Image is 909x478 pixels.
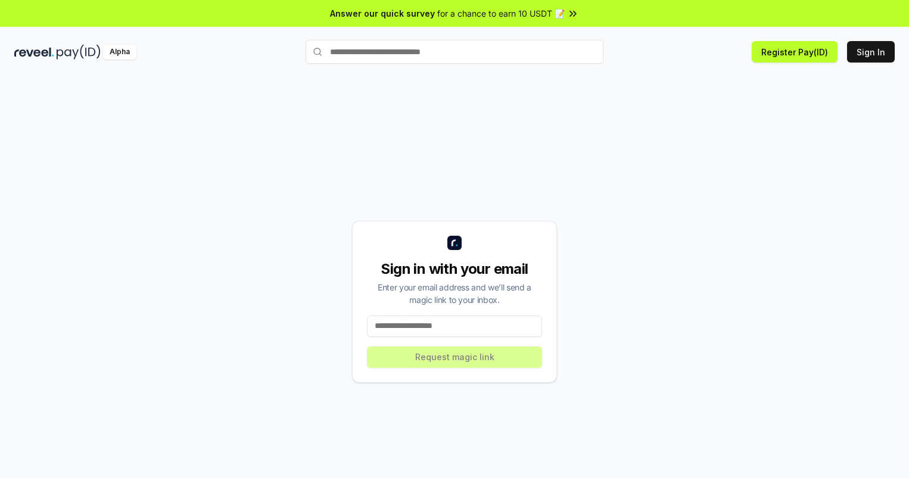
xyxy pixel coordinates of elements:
img: logo_small [447,236,462,250]
div: Enter your email address and we’ll send a magic link to your inbox. [367,281,542,306]
span: Answer our quick survey [330,7,435,20]
button: Register Pay(ID) [752,41,838,63]
div: Sign in with your email [367,260,542,279]
span: for a chance to earn 10 USDT 📝 [437,7,565,20]
div: Alpha [103,45,136,60]
button: Sign In [847,41,895,63]
img: reveel_dark [14,45,54,60]
img: pay_id [57,45,101,60]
